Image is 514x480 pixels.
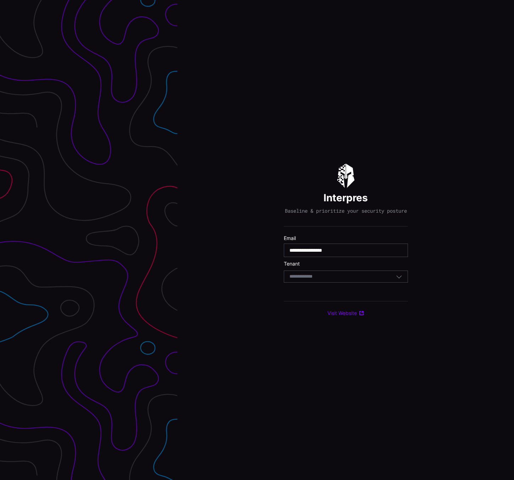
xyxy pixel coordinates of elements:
button: Toggle options menu [396,273,402,280]
label: Email [284,235,408,241]
p: Baseline & prioritize your security posture [285,208,407,214]
label: Tenant [284,261,408,267]
h1: Interpres [324,191,368,204]
a: Visit Website [327,310,364,316]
